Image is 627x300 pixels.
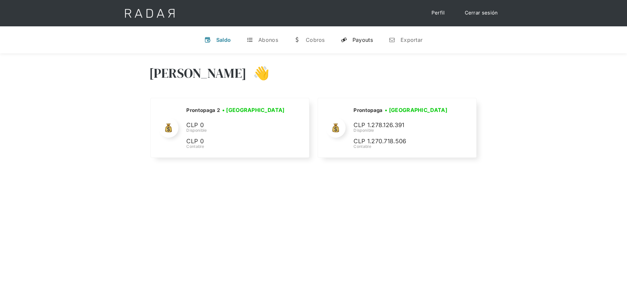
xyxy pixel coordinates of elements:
[353,127,452,133] div: Disponible
[149,65,247,81] h3: [PERSON_NAME]
[186,144,287,150] div: Contable
[186,107,220,114] h2: Prontopaga 2
[385,106,447,114] h3: • [GEOGRAPHIC_DATA]
[401,37,423,43] div: Exportar
[247,65,270,81] h3: 👋
[186,127,287,133] div: Disponible
[222,106,285,114] h3: • [GEOGRAPHIC_DATA]
[425,7,452,19] a: Perfil
[353,144,452,150] div: Contable
[204,37,211,43] div: v
[389,37,395,43] div: n
[306,37,325,43] div: Cobros
[353,137,452,146] p: CLP 1.270.718.506
[353,121,452,130] p: CLP 1.278.126.391
[216,37,231,43] div: Saldo
[294,37,300,43] div: w
[353,107,382,114] h2: Prontopaga
[353,37,373,43] div: Payouts
[247,37,253,43] div: t
[341,37,347,43] div: y
[186,121,285,130] p: CLP 0
[186,137,285,146] p: CLP 0
[258,37,278,43] div: Abonos
[458,7,505,19] a: Cerrar sesión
